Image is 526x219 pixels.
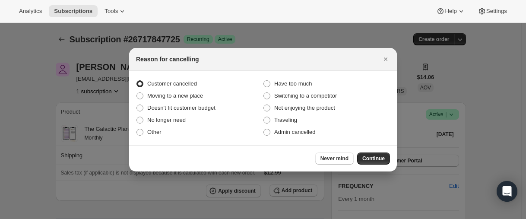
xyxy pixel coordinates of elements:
[19,8,42,15] span: Analytics
[320,155,349,162] span: Never mind
[274,80,312,87] span: Have too much
[357,152,390,165] button: Continue
[54,8,92,15] span: Subscriptions
[315,152,354,165] button: Never mind
[274,92,337,99] span: Switching to a competitor
[136,55,199,63] h2: Reason for cancelling
[274,105,335,111] span: Not enjoying the product
[14,5,47,17] button: Analytics
[274,117,297,123] span: Traveling
[147,92,203,99] span: Moving to a new place
[486,8,507,15] span: Settings
[49,5,98,17] button: Subscriptions
[147,105,215,111] span: Doesn't fit customer budget
[445,8,456,15] span: Help
[431,5,470,17] button: Help
[274,129,315,135] span: Admin cancelled
[472,5,512,17] button: Settings
[147,80,197,87] span: Customer cancelled
[362,155,385,162] span: Continue
[497,181,517,202] div: Open Intercom Messenger
[105,8,118,15] span: Tools
[147,129,162,135] span: Other
[380,53,392,65] button: Close
[99,5,132,17] button: Tools
[147,117,186,123] span: No longer need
